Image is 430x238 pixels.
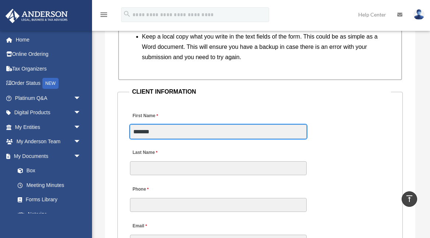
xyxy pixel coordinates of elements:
a: My Anderson Teamarrow_drop_down [5,134,92,149]
label: Email [130,221,149,231]
i: menu [99,10,108,19]
a: Platinum Q&Aarrow_drop_down [5,91,92,105]
span: arrow_drop_down [74,105,88,120]
img: Anderson Advisors Platinum Portal [3,9,70,23]
a: menu [99,13,108,19]
span: arrow_drop_down [74,91,88,106]
label: Last Name [130,148,159,158]
a: Box [10,163,92,178]
a: Forms Library [10,192,92,207]
div: NEW [42,78,59,89]
li: Keep a local copy what you write in the text fields of the form. This could be as simple as a Wor... [142,32,384,62]
a: Online Ordering [5,47,92,62]
label: First Name [130,111,160,121]
a: vertical_align_top [402,191,417,207]
img: User Pic [413,9,424,20]
a: Digital Productsarrow_drop_down [5,105,92,120]
a: Notarize [10,207,92,221]
a: Meeting Minutes [10,178,88,192]
i: search [123,10,131,18]
span: arrow_drop_down [74,149,88,164]
a: My Entitiesarrow_drop_down [5,120,92,134]
a: Home [5,32,92,47]
a: Order StatusNEW [5,76,92,91]
label: Phone [130,184,151,194]
a: Tax Organizers [5,61,92,76]
i: vertical_align_top [405,194,414,203]
span: arrow_drop_down [74,134,88,149]
a: My Documentsarrow_drop_down [5,149,92,163]
span: arrow_drop_down [74,120,88,135]
legend: CLIENT INFORMATION [129,87,391,97]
